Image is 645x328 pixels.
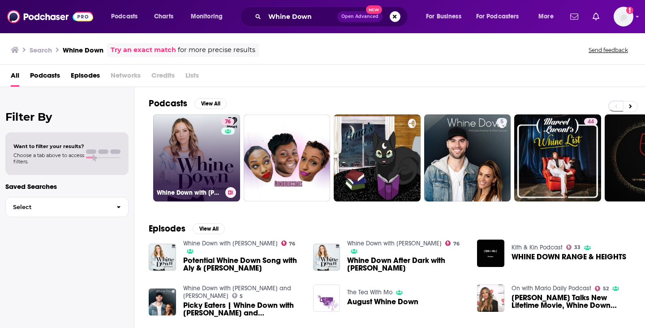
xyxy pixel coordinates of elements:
span: 5 [240,294,243,298]
div: Search podcasts, credits, & more... [249,6,417,27]
button: Select [5,197,129,217]
span: 33 [574,245,580,249]
a: Try an exact match [111,45,176,55]
button: open menu [470,9,532,24]
span: 76 [453,242,460,246]
a: Whine Down with Jana Kramer [183,240,278,247]
a: Show notifications dropdown [589,9,603,24]
button: open menu [105,9,149,24]
span: 44 [588,118,594,127]
span: 76 [289,242,295,246]
h2: Filter By [5,110,129,123]
a: The Tea With Mo [347,289,392,296]
a: Whine Down After Dark with Chris Harrison [347,257,466,272]
a: Whine Down with Jana Kramer and Michael Caussin [183,284,291,300]
a: 44 [584,118,598,125]
button: open menu [185,9,234,24]
img: Podchaser - Follow, Share and Rate Podcasts [7,8,93,25]
span: Charts [154,10,173,23]
h3: Whine Down [63,46,103,54]
img: Jana Kramer Talks New Lifetime Movie, Whine Down Podcast, Music & More! [477,284,504,312]
a: 52 [595,286,609,291]
span: Podcasts [111,10,138,23]
a: Potential Whine Down Song with Aly & AJ [183,257,302,272]
a: Charts [148,9,179,24]
a: 5 [424,114,511,201]
span: 5 [500,118,503,127]
a: 44 [514,114,601,201]
button: View All [193,223,225,234]
button: Send feedback [586,46,631,54]
span: Networks [111,68,141,87]
img: Picky Eaters | Whine Down with Jana Kramer and Michael Caussin [149,289,176,316]
span: Want to filter your results? [13,143,84,149]
img: Whine Down After Dark with Chris Harrison [313,244,340,271]
img: User Profile [614,7,633,26]
span: Choose a tab above to access filters. [13,152,84,165]
span: Lists [185,68,199,87]
span: [PERSON_NAME] Talks New Lifetime Movie, Whine Down Podcast, Music & More! [512,294,631,309]
span: For Business [426,10,461,23]
a: 76 [445,241,460,246]
span: Logged in as gabrielle.gantz [614,7,633,26]
a: PodcastsView All [149,98,227,109]
span: Open Advanced [341,14,378,19]
span: 52 [603,287,609,291]
span: More [538,10,554,23]
a: 5 [497,118,507,125]
a: Picky Eaters | Whine Down with Jana Kramer and Michael Caussin [183,302,302,317]
h2: Podcasts [149,98,187,109]
a: August Whine Down [347,298,418,306]
span: Picky Eaters | Whine Down with [PERSON_NAME] and [PERSON_NAME] [183,302,302,317]
p: Saved Searches [5,182,129,191]
h3: Whine Down with [PERSON_NAME] [157,189,222,197]
input: Search podcasts, credits, & more... [265,9,337,24]
button: Open AdvancedNew [337,11,383,22]
span: 76 [225,118,231,127]
a: Kith & Kin Podcast [512,244,563,251]
button: open menu [532,9,565,24]
a: Show notifications dropdown [567,9,582,24]
img: Potential Whine Down Song with Aly & AJ [149,244,176,271]
span: For Podcasters [476,10,519,23]
span: Potential Whine Down Song with Aly & [PERSON_NAME] [183,257,302,272]
a: Podcasts [30,68,60,87]
span: Whine Down After Dark with [PERSON_NAME] [347,257,466,272]
a: 5 [232,293,243,298]
a: All [11,68,19,87]
svg: Add a profile image [626,7,633,14]
a: Episodes [71,68,100,87]
a: On with Mario Daily Podcast [512,284,591,292]
a: 76 [221,118,234,125]
img: WHINE DOWN RANGE & HEIGHTS [477,240,504,267]
a: 33 [566,245,580,250]
a: 76 [281,241,296,246]
h2: Episodes [149,223,185,234]
a: Jana Kramer Talks New Lifetime Movie, Whine Down Podcast, Music & More! [512,294,631,309]
button: View All [194,98,227,109]
span: Credits [151,68,175,87]
span: Select [6,204,109,210]
span: for more precise results [178,45,255,55]
button: Show profile menu [614,7,633,26]
a: 76Whine Down with [PERSON_NAME] [153,114,240,201]
img: August Whine Down [313,284,340,312]
h3: Search [30,46,52,54]
span: New [366,5,382,14]
a: EpisodesView All [149,223,225,234]
a: Whine Down with Jana Kramer [347,240,442,247]
a: WHINE DOWN RANGE & HEIGHTS [512,253,626,261]
button: open menu [420,9,473,24]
